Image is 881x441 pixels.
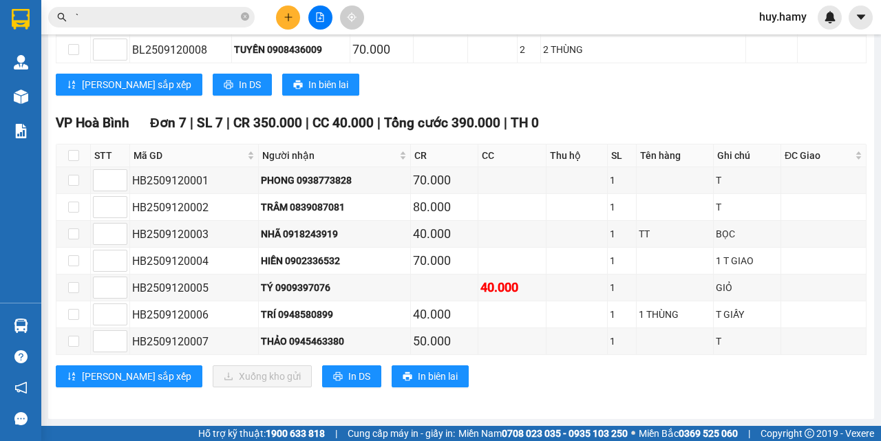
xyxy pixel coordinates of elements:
[56,365,202,387] button: sort-ascending[PERSON_NAME] sắp xếp
[56,74,202,96] button: sort-ascending[PERSON_NAME] sắp xếp
[480,278,543,297] div: 40.000
[198,426,325,441] span: Hỗ trợ kỹ thuật:
[130,248,259,275] td: HB2509120004
[261,226,408,241] div: NHÃ 0918243919
[610,307,635,322] div: 1
[261,200,408,215] div: TRÂM 0839087081
[233,115,302,131] span: CR 350.000
[504,115,507,131] span: |
[241,12,249,21] span: close-circle
[224,80,233,91] span: printer
[261,253,408,268] div: HIỀN 0902336532
[403,372,412,383] span: printer
[546,144,608,167] th: Thu hộ
[276,6,300,30] button: plus
[478,144,546,167] th: CC
[716,200,778,215] div: T
[384,115,500,131] span: Tổng cước 390.000
[132,172,256,189] div: HB2509120001
[261,280,408,295] div: TÝ 0909397076
[14,89,28,104] img: warehouse-icon
[261,173,408,188] div: PHONG 0938773828
[82,369,191,384] span: [PERSON_NAME] sắp xếp
[418,369,458,384] span: In biên lai
[610,226,635,241] div: 1
[637,144,713,167] th: Tên hàng
[639,226,710,241] div: TT
[14,381,28,394] span: notification
[266,428,325,439] strong: 1900 633 818
[262,148,396,163] span: Người nhận
[130,167,259,194] td: HB2509120001
[502,428,628,439] strong: 0708 023 035 - 0935 103 250
[679,428,738,439] strong: 0369 525 060
[520,42,538,57] div: 2
[348,369,370,384] span: In DS
[241,11,249,24] span: close-circle
[226,115,230,131] span: |
[413,197,476,217] div: 80.000
[213,74,272,96] button: printerIn DS
[239,77,261,92] span: In DS
[610,173,635,188] div: 1
[458,426,628,441] span: Miền Nam
[631,431,635,436] span: ⚪️
[716,173,778,188] div: T
[748,8,818,25] span: huy.hamy
[335,426,337,441] span: |
[639,307,710,322] div: 1 THÙNG
[610,253,635,268] div: 1
[150,115,187,131] span: Đơn 7
[855,11,867,23] span: caret-down
[284,12,293,22] span: plus
[610,334,635,349] div: 1
[282,74,359,96] button: printerIn biên lai
[132,333,256,350] div: HB2509120007
[392,365,469,387] button: printerIn biên lai
[315,12,325,22] span: file-add
[413,305,476,324] div: 40.000
[347,12,357,22] span: aim
[377,115,381,131] span: |
[308,77,348,92] span: In biên lai
[639,426,738,441] span: Miền Bắc
[312,115,374,131] span: CC 40.000
[413,224,476,244] div: 40.000
[716,307,778,322] div: T GIẤY
[261,307,408,322] div: TRÍ 0948580899
[352,40,411,59] div: 70.000
[716,334,778,349] div: T
[849,6,873,30] button: caret-down
[340,6,364,30] button: aim
[716,253,778,268] div: 1 T GIAO
[130,275,259,301] td: HB2509120005
[132,41,229,58] div: BL2509120008
[608,144,637,167] th: SL
[130,328,259,355] td: HB2509120007
[306,115,309,131] span: |
[132,252,256,270] div: HB2509120004
[511,115,539,131] span: TH 0
[14,124,28,138] img: solution-icon
[610,200,635,215] div: 1
[67,372,76,383] span: sort-ascending
[57,12,67,22] span: search
[716,280,778,295] div: GIỎ
[197,115,223,131] span: SL 7
[824,11,836,23] img: icon-new-feature
[132,226,256,243] div: HB2509120003
[213,365,312,387] button: downloadXuống kho gửi
[67,80,76,91] span: sort-ascending
[14,350,28,363] span: question-circle
[748,426,750,441] span: |
[333,372,343,383] span: printer
[714,144,781,167] th: Ghi chú
[322,365,381,387] button: printerIn DS
[543,42,743,57] div: 2 THÙNG
[785,148,852,163] span: ĐC Giao
[91,144,130,167] th: STT
[130,221,259,248] td: HB2509120003
[56,115,129,131] span: VP Hoà Bình
[261,334,408,349] div: THẢO 0945463380
[130,36,232,63] td: BL2509120008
